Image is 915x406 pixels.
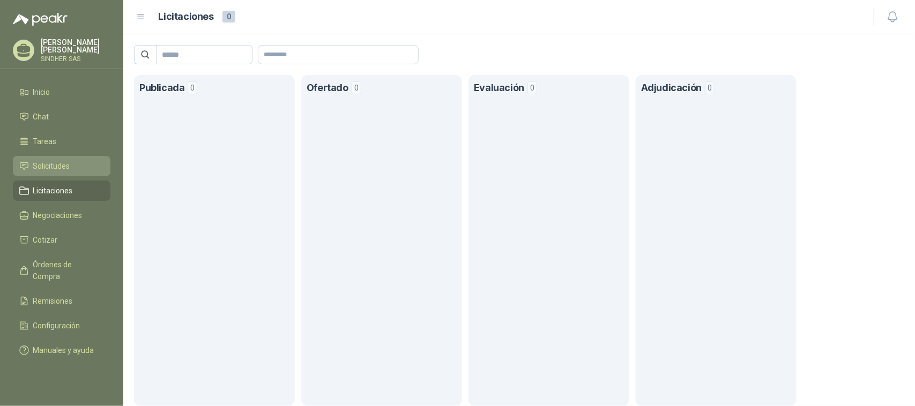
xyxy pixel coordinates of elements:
[159,9,214,25] h1: Licitaciones
[13,254,110,287] a: Órdenes de Compra
[33,344,94,356] span: Manuales y ayuda
[527,81,537,94] span: 0
[13,230,110,250] a: Cotizar
[307,80,348,96] h1: Ofertado
[222,11,235,22] span: 0
[13,181,110,201] a: Licitaciones
[13,315,110,336] a: Configuración
[41,56,110,62] p: SINDHER SAS
[33,185,73,197] span: Licitaciones
[33,136,57,147] span: Tareas
[139,80,184,96] h1: Publicada
[13,291,110,311] a: Remisiones
[13,205,110,225] a: Negociaciones
[33,295,73,307] span: Remisiones
[474,80,524,96] h1: Evaluación
[352,81,361,94] span: 0
[33,86,50,98] span: Inicio
[33,259,100,282] span: Órdenes de Compra
[33,111,49,123] span: Chat
[33,160,70,172] span: Solicitudes
[13,131,110,152] a: Tareas
[33,320,80,332] span: Configuración
[13,82,110,102] a: Inicio
[188,81,197,94] span: 0
[33,209,83,221] span: Negociaciones
[13,156,110,176] a: Solicitudes
[641,80,702,96] h1: Adjudicación
[13,13,68,26] img: Logo peakr
[705,81,715,94] span: 0
[33,234,58,246] span: Cotizar
[13,340,110,360] a: Manuales y ayuda
[41,39,110,54] p: [PERSON_NAME] [PERSON_NAME]
[13,107,110,127] a: Chat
